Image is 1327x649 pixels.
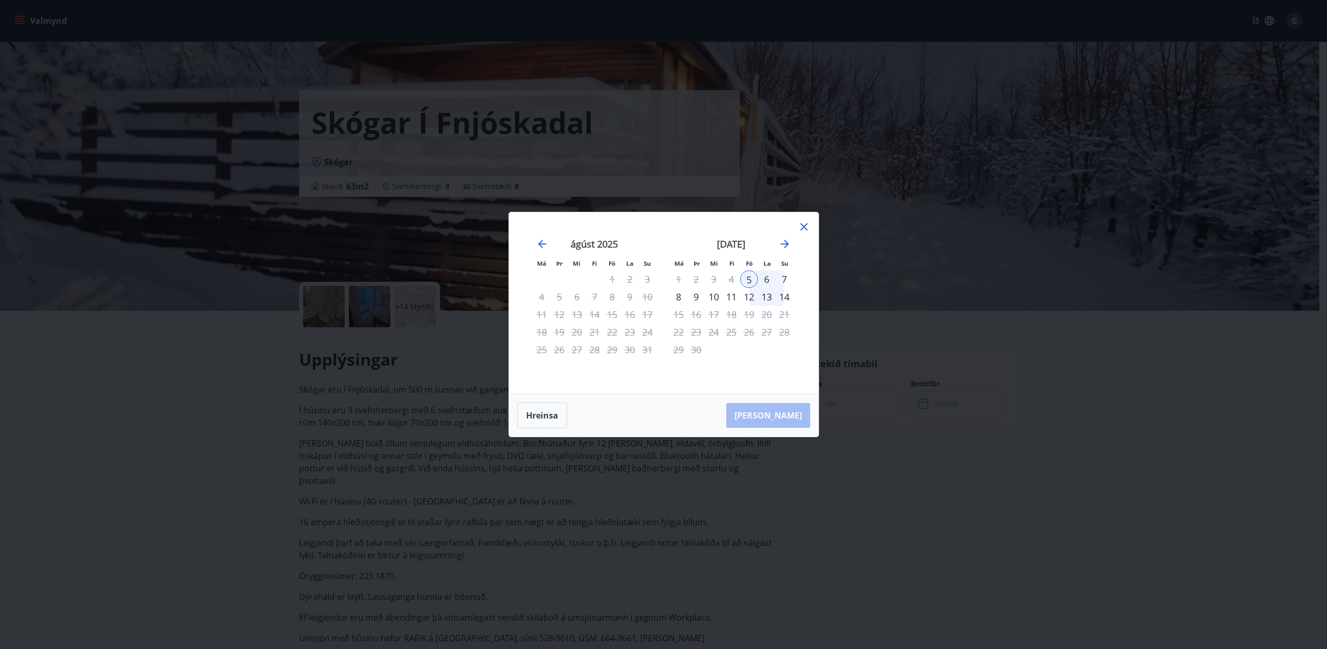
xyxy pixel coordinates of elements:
td: Not available. föstudagur, 15. ágúst 2025 [603,306,621,323]
small: Þr [694,259,700,267]
td: Not available. laugardagur, 30. ágúst 2025 [621,341,639,358]
div: Aðeins útritun í boði [775,288,793,306]
td: Not available. fimmtudagur, 4. september 2025 [723,270,740,288]
td: Not available. sunnudagur, 17. ágúst 2025 [639,306,656,323]
td: Not available. laugardagur, 20. september 2025 [758,306,775,323]
td: Not available. fimmtudagur, 7. ágúst 2025 [586,288,603,306]
td: Not available. þriðjudagur, 2. september 2025 [687,270,705,288]
td: Choose sunnudagur, 7. september 2025 as your check-out date. It’s available. [775,270,793,288]
td: Not available. mánudagur, 22. september 2025 [670,323,687,341]
td: Not available. sunnudagur, 21. september 2025 [775,306,793,323]
td: Not available. föstudagur, 19. september 2025 [740,306,758,323]
td: Not available. miðvikudagur, 24. september 2025 [705,323,723,341]
div: Move backward to switch to the previous month. [536,238,548,250]
td: Choose laugardagur, 13. september 2025 as your check-out date. It’s available. [758,288,775,306]
td: Not available. föstudagur, 29. ágúst 2025 [603,341,621,358]
small: La [764,259,771,267]
td: Not available. laugardagur, 16. ágúst 2025 [621,306,639,323]
small: Mi [573,259,581,267]
div: Calendar [521,225,806,381]
td: Not available. þriðjudagur, 23. september 2025 [687,323,705,341]
small: Mi [710,259,718,267]
td: Not available. sunnudagur, 31. ágúst 2025 [639,341,656,358]
td: Not available. þriðjudagur, 5. ágúst 2025 [550,288,568,306]
td: Not available. mánudagur, 25. ágúst 2025 [533,341,550,358]
td: Not available. fimmtudagur, 18. september 2025 [723,306,740,323]
td: Choose sunnudagur, 14. september 2025 as your check-out date. It’s available. [775,288,793,306]
td: Not available. þriðjudagur, 12. ágúst 2025 [550,306,568,323]
td: Not available. miðvikudagur, 3. september 2025 [705,270,723,288]
td: Not available. mánudagur, 1. september 2025 [670,270,687,288]
td: Not available. mánudagur, 29. september 2025 [670,341,687,358]
small: Su [644,259,651,267]
td: Not available. laugardagur, 9. ágúst 2025 [621,288,639,306]
td: Not available. sunnudagur, 24. ágúst 2025 [639,323,656,341]
td: Not available. laugardagur, 2. ágúst 2025 [621,270,639,288]
td: Not available. fimmtudagur, 28. ágúst 2025 [586,341,603,358]
td: Not available. sunnudagur, 3. ágúst 2025 [639,270,656,288]
td: Not available. þriðjudagur, 26. ágúst 2025 [550,341,568,358]
td: Not available. miðvikudagur, 13. ágúst 2025 [568,306,586,323]
td: Not available. fimmtudagur, 14. ágúst 2025 [586,306,603,323]
td: Choose mánudagur, 8. september 2025 as your check-out date. It’s available. [670,288,687,306]
div: 9 [687,288,705,306]
td: Not available. laugardagur, 27. september 2025 [758,323,775,341]
small: Fi [592,259,597,267]
td: Not available. mánudagur, 15. september 2025 [670,306,687,323]
small: Má [537,259,546,267]
td: Not available. þriðjudagur, 16. september 2025 [687,306,705,323]
td: Not available. sunnudagur, 28. september 2025 [775,323,793,341]
div: 12 [740,288,758,306]
td: Not available. þriðjudagur, 19. ágúst 2025 [550,323,568,341]
td: Choose föstudagur, 12. september 2025 as your check-out date. It’s available. [740,288,758,306]
td: Selected as start date. föstudagur, 5. september 2025 [740,270,758,288]
td: Not available. miðvikudagur, 6. ágúst 2025 [568,288,586,306]
td: Not available. föstudagur, 1. ágúst 2025 [603,270,621,288]
div: 13 [758,288,775,306]
div: Move forward to switch to the next month. [779,238,791,250]
div: 8 [670,288,687,306]
td: Not available. fimmtudagur, 21. ágúst 2025 [586,323,603,341]
small: Má [674,259,684,267]
td: Not available. sunnudagur, 10. ágúst 2025 [639,288,656,306]
td: Not available. mánudagur, 18. ágúst 2025 [533,323,550,341]
td: Not available. þriðjudagur, 30. september 2025 [687,341,705,358]
small: Fi [729,259,735,267]
small: Þr [556,259,562,267]
td: Not available. mánudagur, 4. ágúst 2025 [533,288,550,306]
td: Not available. föstudagur, 8. ágúst 2025 [603,288,621,306]
small: Su [781,259,788,267]
td: Not available. laugardagur, 23. ágúst 2025 [621,323,639,341]
small: La [626,259,633,267]
td: Choose miðvikudagur, 10. september 2025 as your check-out date. It’s available. [705,288,723,306]
div: 7 [775,270,793,288]
td: Not available. föstudagur, 26. september 2025 [740,323,758,341]
td: Not available. fimmtudagur, 25. september 2025 [723,323,740,341]
td: Not available. miðvikudagur, 17. september 2025 [705,306,723,323]
td: Not available. föstudagur, 22. ágúst 2025 [603,323,621,341]
button: Hreinsa [517,402,567,428]
td: Not available. miðvikudagur, 27. ágúst 2025 [568,341,586,358]
div: 5 [740,270,758,288]
td: Not available. mánudagur, 11. ágúst 2025 [533,306,550,323]
td: Not available. miðvikudagur, 20. ágúst 2025 [568,323,586,341]
div: 10 [705,288,723,306]
small: Fö [746,259,753,267]
td: Choose fimmtudagur, 11. september 2025 as your check-out date. It’s available. [723,288,740,306]
strong: ágúst 2025 [571,238,618,250]
div: 11 [723,288,740,306]
small: Fö [609,259,615,267]
strong: [DATE] [717,238,745,250]
div: 6 [758,270,775,288]
td: Choose þriðjudagur, 9. september 2025 as your check-out date. It’s available. [687,288,705,306]
td: Choose laugardagur, 6. september 2025 as your check-out date. It’s available. [758,270,775,288]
